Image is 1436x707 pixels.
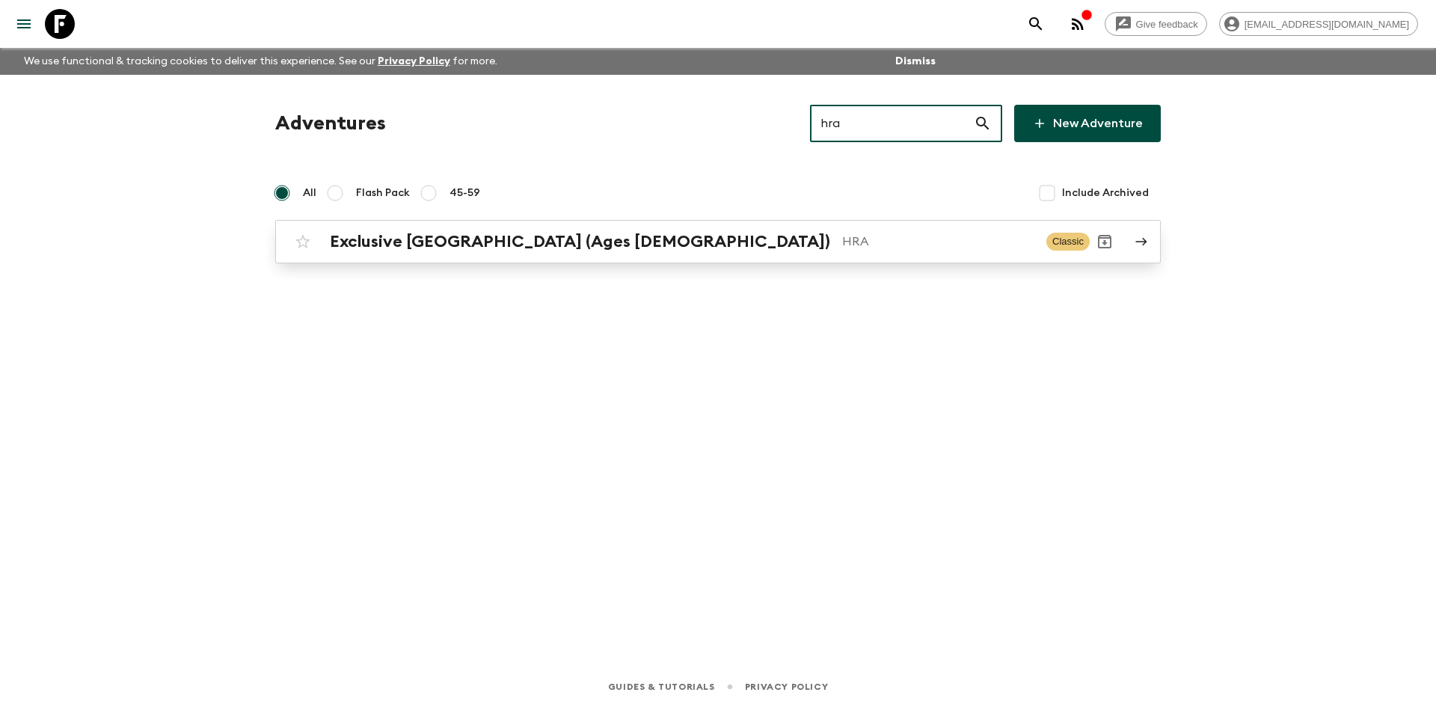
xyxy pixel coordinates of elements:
[1219,12,1418,36] div: [EMAIL_ADDRESS][DOMAIN_NAME]
[745,679,828,695] a: Privacy Policy
[1046,233,1090,251] span: Classic
[1021,9,1051,39] button: search adventures
[810,102,974,144] input: e.g. AR1, Argentina
[275,220,1161,263] a: Exclusive [GEOGRAPHIC_DATA] (Ages [DEMOGRAPHIC_DATA])HRAClassicArchive
[1014,105,1161,142] a: New Adventure
[330,232,830,251] h2: Exclusive [GEOGRAPHIC_DATA] (Ages [DEMOGRAPHIC_DATA])
[1236,19,1417,30] span: [EMAIL_ADDRESS][DOMAIN_NAME]
[378,56,450,67] a: Privacy Policy
[303,186,316,201] span: All
[1128,19,1206,30] span: Give feedback
[1062,186,1149,201] span: Include Archived
[1105,12,1207,36] a: Give feedback
[892,51,939,72] button: Dismiss
[356,186,410,201] span: Flash Pack
[9,9,39,39] button: menu
[608,679,715,695] a: Guides & Tutorials
[842,233,1034,251] p: HRA
[275,108,386,138] h1: Adventures
[449,186,480,201] span: 45-59
[18,48,503,75] p: We use functional & tracking cookies to deliver this experience. See our for more.
[1090,227,1120,257] button: Archive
